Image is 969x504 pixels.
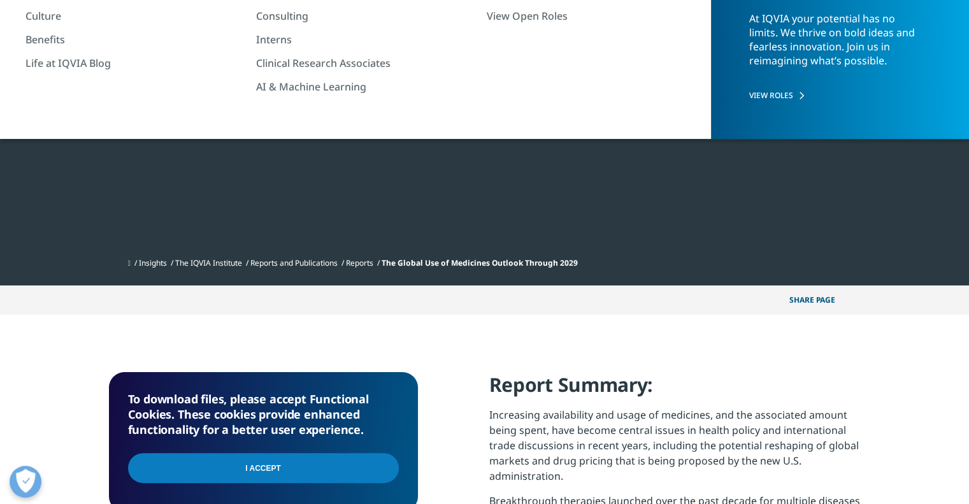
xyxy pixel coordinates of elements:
[256,56,474,70] a: Clinical Research Associates
[780,285,861,315] p: Share PAGE
[175,257,242,268] a: The IQVIA Institute
[487,9,705,23] a: View Open Roles
[25,56,243,70] a: Life at IQVIA Blog
[25,32,243,47] a: Benefits
[128,391,399,437] h5: To download files, please accept Functional Cookies. These cookies provide enhanced functionality...
[256,32,474,47] a: Interns
[25,9,243,23] a: Culture
[346,257,373,268] a: Reports
[256,80,474,94] a: AI & Machine Learning
[139,257,167,268] a: Insights
[256,9,474,23] a: Consulting
[489,407,861,493] p: Increasing availability and usage of medicines, and the associated amount being spent, have becom...
[749,11,925,79] p: At IQVIA your potential has no limits. We thrive on bold ideas and fearless innovation. Join us i...
[780,285,861,315] button: Share PAGEShare PAGE
[489,372,861,407] h4: Report Summary:
[382,257,578,268] span: The Global Use of Medicines Outlook Through 2029
[128,453,399,483] input: I Accept
[749,90,927,101] a: VIEW ROLES
[10,466,41,498] button: Open Preferences
[250,257,338,268] a: Reports and Publications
